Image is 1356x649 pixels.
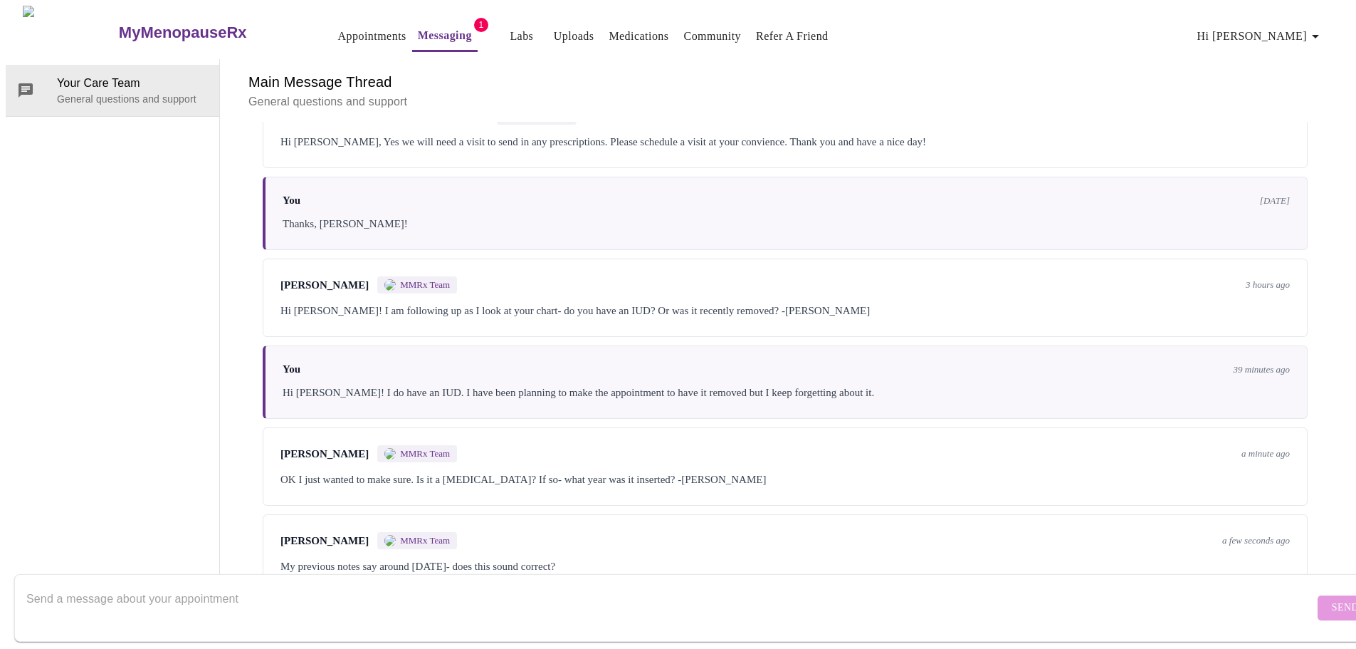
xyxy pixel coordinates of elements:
button: Refer a Friend [750,22,834,51]
span: a few seconds ago [1222,535,1290,546]
a: MyMenopauseRx [117,8,303,58]
a: Medications [609,26,668,46]
button: Uploads [548,22,600,51]
a: Appointments [338,26,406,46]
span: [DATE] [1260,195,1290,207]
img: MMRX [384,535,396,546]
div: Thanks, [PERSON_NAME]! [283,215,1290,232]
span: 39 minutes ago [1234,364,1290,375]
div: Hi [PERSON_NAME], Yes we will need a visit to send in any prescriptions. Please schedule a visit ... [280,133,1290,150]
h3: MyMenopauseRx [119,24,247,42]
button: Hi [PERSON_NAME] [1192,22,1330,51]
img: MMRX [384,279,396,291]
span: You [283,194,300,207]
button: Labs [499,22,545,51]
div: Hi [PERSON_NAME]! I am following up as I look at your chart- do you have an IUD? Or was it recent... [280,302,1290,319]
span: [PERSON_NAME] [280,535,369,547]
span: Hi [PERSON_NAME] [1197,26,1324,46]
img: MMRX [384,448,396,460]
a: Uploads [554,26,594,46]
div: Your Care TeamGeneral questions and support [6,65,219,116]
span: MMRx Team [400,279,450,291]
img: MyMenopauseRx Logo [23,6,117,59]
div: Hi [PERSON_NAME]! I do have an IUD. I have been planning to make the appointment to have it remov... [283,384,1290,401]
a: Refer a Friend [756,26,829,46]
span: Your Care Team [57,75,208,92]
a: Messaging [418,26,472,46]
span: [PERSON_NAME] [280,279,369,291]
span: a minute ago [1241,448,1290,460]
span: MMRx Team [400,535,450,546]
textarea: Send a message about your appointment [26,585,1314,630]
button: Messaging [412,21,478,52]
span: 3 hours ago [1246,279,1290,291]
button: Appointments [332,22,412,51]
p: General questions and support [57,92,208,106]
div: OK I just wanted to make sure. Is it a [MEDICAL_DATA]? If so- what year was it inserted? -[PERSON... [280,471,1290,488]
a: Labs [510,26,533,46]
div: My previous notes say around [DATE]- does this sound correct? [280,558,1290,575]
button: Community [678,22,747,51]
span: MMRx Team [400,448,450,460]
a: Community [684,26,742,46]
p: General questions and support [248,93,1322,110]
span: You [283,363,300,375]
h6: Main Message Thread [248,71,1322,93]
span: [PERSON_NAME] [280,448,369,460]
span: 1 [474,18,488,32]
button: Medications [603,22,674,51]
